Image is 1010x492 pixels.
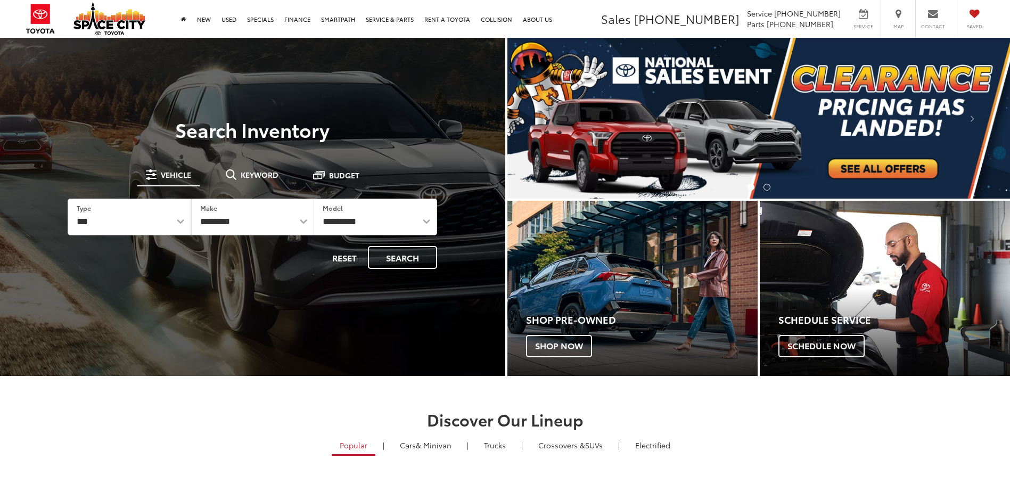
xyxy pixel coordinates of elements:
span: Saved [963,23,986,30]
a: Popular [332,436,375,456]
li: Go to slide number 2. [763,184,770,191]
h3: Search Inventory [45,119,461,140]
h4: Schedule Service [778,315,1010,325]
span: Keyword [241,171,278,178]
div: Toyota [760,201,1010,376]
a: SUVs [530,436,611,454]
img: Space City Toyota [73,2,145,35]
span: [PHONE_NUMBER] [634,10,740,27]
span: Parts [747,19,765,29]
h4: Shop Pre-Owned [526,315,758,325]
span: Vehicle [161,171,191,178]
span: Crossovers & [538,440,585,450]
span: Service [851,23,875,30]
button: Click to view next picture. [934,59,1010,177]
li: Go to slide number 1. [748,184,754,191]
span: [PHONE_NUMBER] [774,8,841,19]
a: Schedule Service Schedule Now [760,201,1010,376]
span: Shop Now [526,335,592,357]
label: Type [77,203,91,212]
div: Toyota [507,201,758,376]
span: & Minivan [416,440,451,450]
span: [PHONE_NUMBER] [767,19,833,29]
label: Model [323,203,343,212]
span: Map [886,23,910,30]
a: Trucks [476,436,514,454]
h2: Discover Our Lineup [130,411,881,428]
a: Shop Pre-Owned Shop Now [507,201,758,376]
span: Schedule Now [778,335,865,357]
label: Make [200,203,217,212]
li: | [615,440,622,450]
button: Click to view previous picture. [507,59,583,177]
a: Cars [392,436,459,454]
li: | [519,440,525,450]
button: Reset [323,246,366,269]
button: Search [368,246,437,269]
span: Sales [601,10,631,27]
span: Budget [329,171,359,179]
span: Contact [921,23,945,30]
li: | [464,440,471,450]
li: | [380,440,387,450]
a: Electrified [627,436,678,454]
span: Service [747,8,772,19]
